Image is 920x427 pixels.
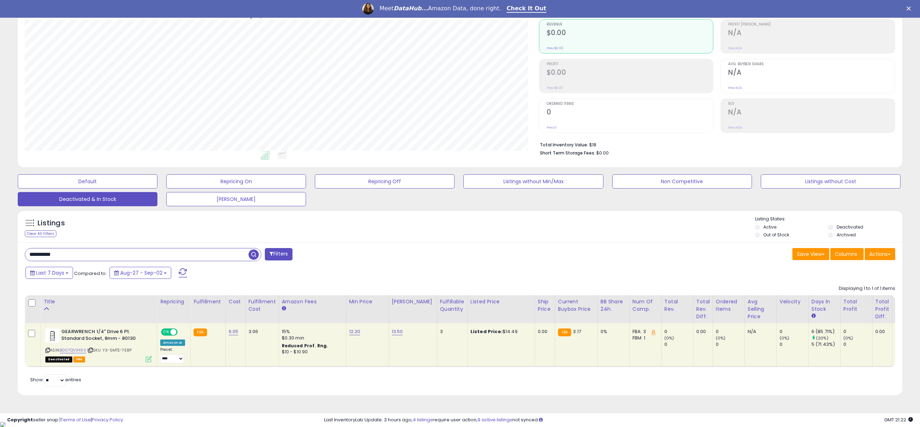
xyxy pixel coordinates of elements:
[837,224,863,230] label: Deactivated
[558,298,595,313] div: Current Buybox Price
[265,248,292,260] button: Filters
[194,328,207,336] small: FBA
[540,142,588,148] b: Total Inventory Value:
[716,328,745,335] div: 0
[875,298,889,320] div: Total Profit Diff.
[835,251,857,258] span: Columns
[761,174,901,189] button: Listings without Cost
[612,174,752,189] button: Non Competitive
[547,68,713,78] h2: $0.00
[728,125,742,130] small: Prev: N/A
[748,298,774,320] div: Avg Selling Price
[7,417,123,423] div: seller snap | |
[470,328,529,335] div: $14.49
[875,328,887,335] div: 0.00
[392,328,403,335] a: 13.50
[884,416,913,423] span: 2025-09-11 21:22 GMT
[843,328,872,335] div: 0
[349,298,386,305] div: Min Price
[728,29,895,38] h2: N/A
[7,416,33,423] strong: Copyright
[379,5,501,12] div: Meet Amazon Data, done right.
[282,328,341,335] div: 15%
[728,23,895,27] span: Profit [PERSON_NAME]
[249,298,276,313] div: Fulfillment Cost
[558,328,571,336] small: FBA
[315,174,455,189] button: Repricing Off
[120,269,162,276] span: Aug-27 - Sep-02
[728,86,742,90] small: Prev: N/A
[601,298,626,313] div: BB Share 24h.
[470,298,532,305] div: Listed Price
[538,328,550,335] div: 0.00
[830,248,864,260] button: Columns
[160,339,185,346] div: Amazon AI
[478,416,512,423] a: 9 active listings
[547,125,557,130] small: Prev: 0
[792,248,829,260] button: Save View
[92,416,123,423] a: Privacy Policy
[540,140,890,148] li: $18
[538,298,552,313] div: Ship Price
[540,150,595,156] b: Short Term Storage Fees:
[282,349,341,355] div: $10 - $10.90
[839,285,895,292] div: Displaying 1 to 1 of 1 items
[60,347,86,353] a: B007QV3490
[30,376,81,383] span: Show: entries
[547,46,563,50] small: Prev: $0.00
[470,328,503,335] b: Listed Price:
[728,62,895,66] span: Avg. Buybox Share
[249,328,273,335] div: 3.06
[632,335,656,341] div: FBM: 1
[816,335,829,341] small: (20%)
[547,86,563,90] small: Prev: $0.00
[696,328,707,335] div: 0.00
[763,224,776,230] label: Active
[26,267,73,279] button: Last 7 Days
[160,298,188,305] div: Repricing
[664,298,690,313] div: Total Rev.
[907,6,914,11] div: Close
[865,248,895,260] button: Actions
[36,269,64,276] span: Last 7 Days
[837,232,856,238] label: Archived
[843,335,853,341] small: (0%)
[440,298,464,313] div: Fulfillable Quantity
[696,298,710,320] div: Total Rev. Diff.
[61,328,147,343] b: GEARWRENCH 1/4" Drive 6 Pt. Standard Socket, 8mm - 80130
[463,174,603,189] button: Listings without Min/Max
[812,328,840,335] div: 6 (85.71%)
[282,343,328,349] b: Reduced Prof. Rng.
[160,347,185,363] div: Preset:
[25,230,56,237] div: Clear All Filters
[45,328,60,343] img: 41SFwMAKnYL._SL40_.jpg
[728,68,895,78] h2: N/A
[547,23,713,27] span: Revenue
[547,29,713,38] h2: $0.00
[38,218,65,228] h5: Listings
[440,328,462,335] div: 3
[87,347,132,353] span: | SKU: Y3-5MTE-7E8P
[780,341,808,348] div: 0
[843,341,872,348] div: 0
[812,341,840,348] div: 5 (71.43%)
[763,232,789,238] label: Out of Stock
[812,298,837,313] div: Days In Stock
[843,298,869,313] div: Total Profit
[755,216,902,223] p: Listing States:
[664,335,674,341] small: (0%)
[229,328,239,335] a: 6.05
[780,328,808,335] div: 0
[664,341,693,348] div: 0
[194,298,222,305] div: Fulfillment
[716,341,745,348] div: 0
[282,335,341,341] div: $0.30 min
[61,416,91,423] a: Terms of Use
[728,102,895,106] span: ROI
[282,305,286,312] small: Amazon Fees.
[282,298,343,305] div: Amazon Fees
[110,267,171,279] button: Aug-27 - Sep-02
[18,192,157,206] button: Deactivated & In Stock
[596,150,609,156] span: $0.00
[601,328,624,335] div: 0%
